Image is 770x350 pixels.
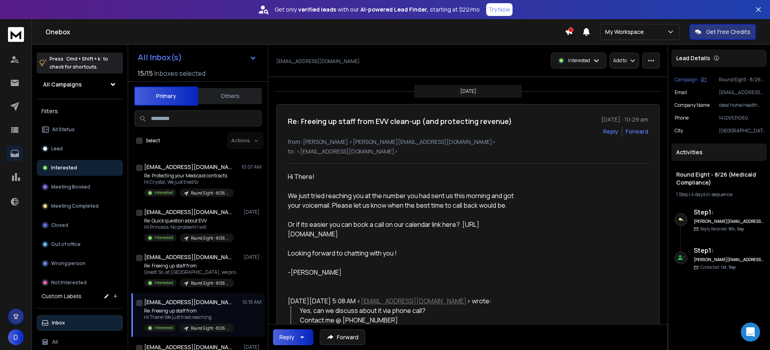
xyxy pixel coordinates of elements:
p: Interested [51,165,77,171]
h1: [EMAIL_ADDRESS][DOMAIN_NAME] [144,163,232,171]
div: Activities [671,144,767,161]
p: Round Eight - 8/26 (Medicaid Compliance) [191,190,229,196]
button: All Campaigns [37,77,123,92]
strong: AI-powered Lead Finder, [360,6,428,14]
p: Round Eight - 8/26 (Medicaid Compliance) [719,77,764,83]
button: Closed [37,217,123,233]
h6: [PERSON_NAME][EMAIL_ADDRESS][DOMAIN_NAME] [694,257,764,263]
h1: [EMAIL_ADDRESS][DOMAIN_NAME] [144,253,232,261]
p: Interested [154,325,173,331]
button: All Inbox(s) [131,49,263,65]
button: Out of office [37,236,123,252]
button: Forward [320,329,365,345]
button: Interested [37,160,123,176]
button: D [8,329,24,345]
button: All [37,334,123,350]
p: Round Eight - 8/26 (Medicaid Compliance) [191,325,229,331]
button: Reply [273,329,313,345]
button: Reply [603,128,618,136]
h1: All Inbox(s) [138,53,182,61]
p: Get Free Credits [706,28,750,36]
p: Hi Crystal, We just tried to [144,179,234,185]
span: 1st, Sep [721,264,736,270]
h3: Inboxes selected [154,69,206,78]
p: Lead Details [676,54,710,62]
p: [DATE] [243,254,261,260]
p: to: <[EMAIL_ADDRESS][DOMAIN_NAME]> [288,147,648,155]
button: Try Now [486,3,513,16]
span: 5th, Sep [728,226,744,232]
a: [EMAIL_ADDRESS][DOMAIN_NAME] [361,297,467,305]
p: All [52,339,58,345]
span: 15 / 15 [138,69,153,78]
p: [EMAIL_ADDRESS][DOMAIN_NAME] [719,89,764,96]
button: Get Free Credits [689,24,756,40]
p: from: [PERSON_NAME] <[PERSON_NAME][EMAIL_ADDRESS][DOMAIN_NAME]> [288,138,648,146]
h6: [PERSON_NAME][EMAIL_ADDRESS][DOMAIN_NAME] [694,218,764,224]
p: Closed [51,222,68,228]
h1: Round Eight - 8/26 (Medicaid Compliance) [676,171,762,187]
button: Others [198,87,262,105]
h1: [EMAIL_ADDRESS][DOMAIN_NAME] [144,298,232,306]
p: Company Name [675,102,710,108]
p: Lead [51,146,63,152]
span: 1 Step [676,191,688,198]
p: Interested [154,235,173,241]
p: Interested [154,280,173,286]
p: Get only with our starting at $22/mo [275,6,480,14]
img: logo [8,27,24,42]
p: Add to [613,57,627,64]
button: Primary [134,87,198,106]
p: Email [675,89,687,96]
button: Wrong person [37,256,123,271]
div: We just tried reaching you at the number you had sent us this morning and got your voicemail. Ple... [288,191,521,210]
h1: All Campaigns [43,81,82,88]
div: Yes, can we discuss about it via phone call? [300,306,521,315]
p: Round Eight - 8/26 (Medicaid Compliance) [191,280,229,286]
p: Interested [154,190,173,196]
div: Open Intercom Messenger [741,322,760,342]
button: Meeting Booked [37,179,123,195]
div: Or if its easier you can book a call on our calendar link here? [URL][DOMAIN_NAME] [288,220,521,239]
p: city [675,128,683,134]
div: Forward [626,128,648,136]
p: [DATE] : 10:29 am [601,116,648,124]
p: Meeting Completed [51,203,99,209]
button: Lead [37,141,123,157]
div: [DATE][DATE] 5:08 AM < > wrote: [288,296,521,306]
p: ideal home health agency LLC [719,102,764,108]
span: 4 days in sequence [691,191,732,198]
button: Not Interested [37,275,123,291]
p: Hi There! We just tried reaching [144,314,234,321]
div: | [676,191,762,198]
p: 10:07 AM [241,164,261,170]
p: Try Now [489,6,510,14]
p: My Workspace [605,28,647,36]
p: Re: Protecting your Medicaid contracts [144,173,234,179]
h3: Filters [37,106,123,117]
h1: [EMAIL_ADDRESS][DOMAIN_NAME] [144,208,232,216]
p: Re: Freeing up staff from [144,308,234,314]
p: Phone [675,115,689,121]
div: Looking forward to chatting with you ! [288,248,521,258]
strong: verified leads [298,6,336,14]
p: [DATE] [460,88,476,94]
h6: Step 1 : [694,246,764,255]
div: -[PERSON_NAME] [288,267,521,277]
p: 14126531060 [719,115,764,121]
p: Inbox [52,320,65,326]
button: Campaign [675,77,707,83]
p: Re: Quick question about EVV [144,218,234,224]
p: Not Interested [51,279,87,286]
button: Inbox [37,315,123,331]
button: Meeting Completed [37,198,123,214]
div: Hi There! [288,172,521,181]
div: Reply [279,333,294,341]
div: Contact me @ [PHONE_NUMBER] [300,315,521,325]
span: Cmd + Shift + k [65,54,101,63]
h1: Re: Freeing up staff from EVV clean-up (and protecting revenue) [288,116,512,127]
p: Wrong person [51,260,85,267]
p: Contacted [700,264,736,270]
